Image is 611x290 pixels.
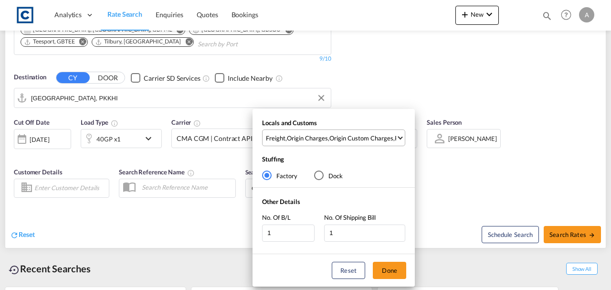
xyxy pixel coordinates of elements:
span: Stuffing [262,155,284,163]
div: Freight [266,134,285,142]
md-radio-button: Factory [262,171,297,180]
div: Pickup Charges [395,134,437,142]
span: , , , [266,134,396,142]
span: No. Of Shipping Bill [324,214,376,221]
div: Origin Charges [287,134,328,142]
button: Reset [332,262,365,279]
div: Origin Custom Charges [329,134,393,142]
md-select: Select Locals and Customs: Freight, Origin Charges, Origin Custom Charges, Pickup Charges [262,129,405,146]
button: Done [373,262,406,279]
span: No. Of B/L [262,214,291,221]
span: Other Details [262,198,300,205]
input: No. Of B/L [262,225,315,242]
span: Locals and Customs [262,119,317,127]
md-radio-button: Dock [314,171,343,180]
input: No. Of Shipping Bill [324,225,405,242]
